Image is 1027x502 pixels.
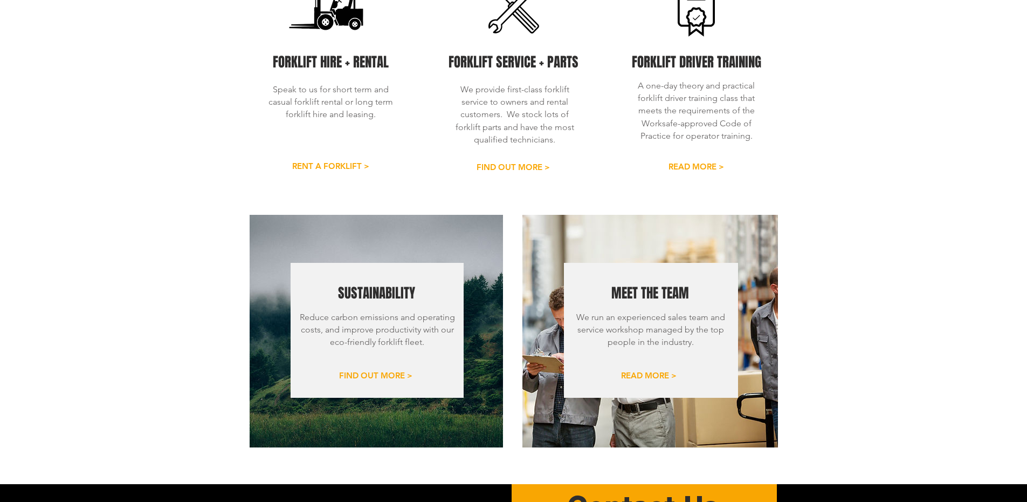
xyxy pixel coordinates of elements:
[638,80,755,141] span: A one-day theory and practical forklift driver training class that meets the requirements of the ...
[270,159,392,173] a: RENT A FORKLIFT >
[292,160,369,172] span: RENT A FORKLIFT >
[477,161,550,173] span: FIND OUT MORE >
[449,52,578,72] span: FORKLIFT SERVICE + PARTS
[611,283,689,303] span: MEET THE TEAM
[621,370,677,381] span: READ MORE >
[588,369,710,383] a: READ MORE >
[452,160,574,174] a: FIND OUT MORE >
[300,312,455,348] span: Reduce carbon emissions and operating costs, and improve productivity with our eco-friendly forkl...
[632,52,761,72] span: FORKLIFT DRIVER TRAINING
[250,215,503,447] img: Fog and Nature
[456,84,574,145] span: We provide first-class forklift service to owners and rental customers. We stock lots of forklift...
[576,312,725,348] span: We run an experienced sales team and service workshop managed by the top people in the industry.
[338,283,415,303] span: SUSTAINABILITY
[668,161,724,172] span: READ MORE >
[268,84,393,120] span: Speak to us for short term and casual forklift rental or long term forklift hire and leasing.
[522,215,778,447] img: Warehouse Workers
[339,370,412,381] span: FIND OUT MORE >
[273,52,389,72] span: FORKLIFT HIRE + RENTAL
[636,160,757,174] a: READ MORE >
[315,369,437,383] a: FIND OUT MORE >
